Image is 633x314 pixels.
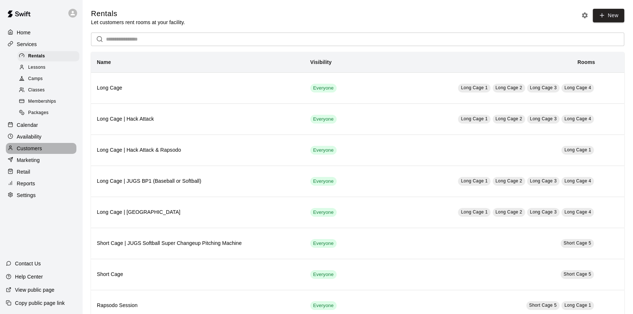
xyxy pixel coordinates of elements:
b: Name [97,59,111,65]
p: Marketing [17,156,40,164]
span: Long Cage 4 [564,116,591,121]
h5: Rentals [91,9,185,19]
span: Everyone [310,178,337,185]
span: Long Cage 2 [496,209,522,215]
span: Short Cage 5 [529,303,557,308]
span: Long Cage 2 [496,85,522,90]
h6: Rapsodo Session [97,302,299,310]
p: Help Center [15,273,43,280]
p: Retail [17,168,30,175]
h6: Long Cage | JUGS BP1 (Baseball or Softball) [97,177,299,185]
a: Services [6,39,76,50]
span: Everyone [310,302,337,309]
span: Classes [28,87,45,94]
span: Long Cage 1 [461,85,488,90]
p: Calendar [17,121,38,129]
a: Home [6,27,76,38]
a: Customers [6,143,76,154]
span: Long Cage 1 [461,178,488,184]
span: Long Cage 1 [461,116,488,121]
span: Everyone [310,209,337,216]
span: Long Cage 4 [564,85,591,90]
div: This service is visible to all of your customers [310,301,337,310]
button: Rental settings [579,10,590,21]
a: Classes [18,85,82,96]
p: Home [17,29,31,36]
span: Long Cage 1 [461,209,488,215]
a: Rentals [18,50,82,62]
a: Availability [6,131,76,142]
span: Lessons [28,64,46,71]
span: Everyone [310,240,337,247]
span: Short Cage 5 [564,241,591,246]
a: Reports [6,178,76,189]
div: This service is visible to all of your customers [310,270,337,279]
span: Everyone [310,116,337,123]
span: Packages [28,109,49,117]
h6: Long Cage | [GEOGRAPHIC_DATA] [97,208,299,216]
p: View public page [15,286,54,294]
p: Contact Us [15,260,41,267]
p: Settings [17,192,36,199]
div: This service is visible to all of your customers [310,115,337,124]
span: Everyone [310,85,337,92]
p: Availability [17,133,42,140]
div: Packages [18,108,79,118]
a: Settings [6,190,76,201]
span: Memberships [28,98,56,105]
div: This service is visible to all of your customers [310,84,337,92]
a: Memberships [18,96,82,107]
div: Rentals [18,51,79,61]
h6: Long Cage [97,84,299,92]
div: This service is visible to all of your customers [310,239,337,248]
div: Classes [18,85,79,95]
a: New [593,9,624,22]
span: Camps [28,75,43,83]
a: Retail [6,166,76,177]
span: Long Cage 3 [530,85,557,90]
a: Marketing [6,155,76,166]
div: This service is visible to all of your customers [310,208,337,217]
span: Long Cage 2 [496,178,522,184]
p: Copy public page link [15,299,65,307]
div: Camps [18,74,79,84]
h6: Long Cage | Hack Attack [97,115,299,123]
span: Long Cage 3 [530,116,557,121]
span: Long Cage 4 [564,209,591,215]
span: Long Cage 3 [530,178,557,184]
h6: Long Cage | Hack Attack & Rapsodo [97,146,299,154]
div: This service is visible to all of your customers [310,177,337,186]
div: Lessons [18,63,79,73]
div: Memberships [18,97,79,107]
b: Rooms [577,59,595,65]
a: Lessons [18,62,82,73]
div: This service is visible to all of your customers [310,146,337,155]
p: Services [17,41,37,48]
a: Camps [18,73,82,85]
span: Long Cage 2 [496,116,522,121]
b: Visibility [310,59,332,65]
span: Long Cage 4 [564,178,591,184]
span: Long Cage 3 [530,209,557,215]
span: Long Cage 1 [564,303,591,308]
span: Everyone [310,147,337,154]
p: Let customers rent rooms at your facility. [91,19,185,26]
p: Reports [17,180,35,187]
h6: Short Cage [97,271,299,279]
span: Long Cage 1 [564,147,591,152]
p: Customers [17,145,42,152]
h6: Short Cage | JUGS Softball Super Changeup Pitching Machine [97,239,299,247]
span: Short Cage 5 [564,272,591,277]
a: Calendar [6,120,76,130]
span: Rentals [28,53,45,60]
a: Packages [18,107,82,119]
